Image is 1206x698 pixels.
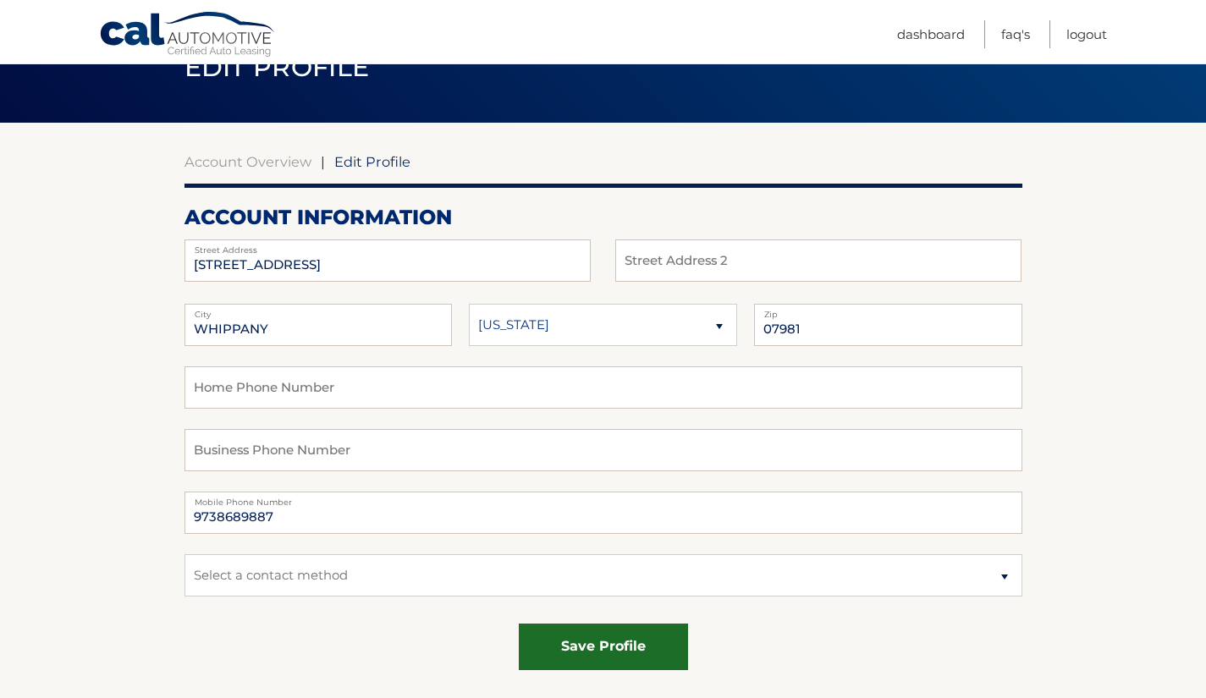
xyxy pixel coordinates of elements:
[184,153,311,170] a: Account Overview
[1001,20,1030,48] a: FAQ's
[184,366,1022,409] input: Home Phone Number
[897,20,965,48] a: Dashboard
[184,52,370,83] span: Edit Profile
[615,239,1022,282] input: Street Address 2
[184,304,453,317] label: City
[519,624,688,670] button: save profile
[184,205,1022,230] h2: account information
[754,304,1022,317] label: Zip
[184,492,1022,534] input: Mobile Phone Number
[1066,20,1107,48] a: Logout
[184,304,453,346] input: City
[184,239,591,282] input: Street Address 2
[99,11,277,60] a: Cal Automotive
[321,153,325,170] span: |
[184,492,1022,505] label: Mobile Phone Number
[754,304,1022,346] input: Zip
[184,239,591,253] label: Street Address
[334,153,410,170] span: Edit Profile
[184,429,1022,471] input: Business Phone Number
